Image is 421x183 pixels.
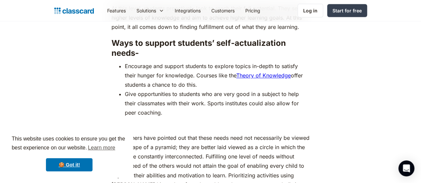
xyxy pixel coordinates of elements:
div: Start for free [332,7,362,14]
div: Open Intercom Messenger [398,160,414,176]
div: Log in [303,7,317,14]
a: home [54,6,94,15]
li: Give opportunities to students who are very good in a subject to help their classmates with their... [125,89,310,117]
span: This website uses cookies to ensure you get the best experience on our website. [12,135,127,153]
a: Start for free [327,4,367,17]
a: Customers [206,3,240,18]
a: Theory of Knowledge [236,72,291,79]
div: Solutions [131,3,169,18]
div: cookieconsent [5,129,133,178]
li: Encourage and support students to explore topics in-depth to satisfy their hunger for knowledge. ... [125,61,310,89]
a: Integrations [169,3,206,18]
a: Pricing [240,3,266,18]
p: ‍ [111,121,310,130]
a: Log in [298,4,323,17]
h3: Ways to support students’ self-actualization needs- [111,38,310,58]
a: Features [102,3,131,18]
a: dismiss cookie message [46,158,93,171]
div: Solutions [136,7,156,14]
a: learn more about cookies [87,143,116,153]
